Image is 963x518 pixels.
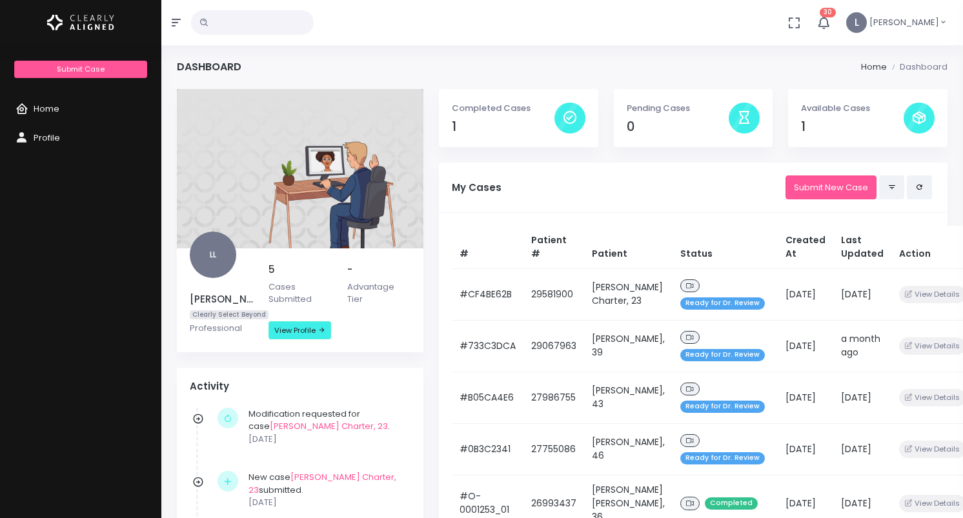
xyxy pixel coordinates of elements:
td: [DATE] [778,320,833,372]
li: Home [861,61,887,74]
td: [PERSON_NAME], 43 [584,372,673,423]
td: [DATE] [833,423,891,475]
span: Ready for Dr. Review [680,297,765,310]
h4: 0 [627,119,729,134]
p: Cases Submitted [269,281,332,306]
th: Patient [584,226,673,269]
a: Submit Case [14,61,147,78]
h5: [PERSON_NAME] [190,294,253,305]
td: [DATE] [833,268,891,320]
td: [PERSON_NAME], 39 [584,320,673,372]
h5: - [347,264,411,275]
td: [PERSON_NAME] Charter, 23 [584,268,673,320]
td: #B05CA4E6 [452,372,523,423]
span: Ready for Dr. Review [680,349,765,361]
th: Created At [778,226,833,269]
td: [DATE] [833,372,891,423]
h5: My Cases [452,182,786,194]
td: [DATE] [778,372,833,423]
th: # [452,226,523,269]
span: Completed [705,497,758,510]
li: Dashboard [887,61,948,74]
div: New case submitted. [248,471,404,509]
a: Submit New Case [786,175,877,199]
div: Modification requested for case . [248,408,404,446]
span: Submit Case [57,64,105,74]
span: Clearly Select Beyond [190,310,269,320]
span: Home [34,103,59,115]
td: #733C3DCA [452,320,523,372]
td: 27986755 [523,372,584,423]
span: Ready for Dr. Review [680,401,765,413]
td: [DATE] [778,423,833,475]
h4: 1 [801,119,904,134]
td: #CF4BE62B [452,268,523,320]
p: [DATE] [248,433,404,446]
h4: Activity [190,381,411,392]
span: Ready for Dr. Review [680,452,765,464]
td: [DATE] [778,268,833,320]
th: Last Updated [833,226,891,269]
td: [PERSON_NAME], 46 [584,423,673,475]
img: Logo Horizontal [47,9,114,36]
p: [DATE] [248,496,404,509]
a: [PERSON_NAME] Charter, 23 [270,420,388,432]
p: Completed Cases [452,102,554,115]
td: 27755086 [523,423,584,475]
span: 30 [820,8,836,17]
a: [PERSON_NAME] Charter, 23 [248,471,396,496]
td: 29581900 [523,268,584,320]
p: Advantage Tier [347,281,411,306]
span: LL [190,232,236,278]
h4: Dashboard [177,61,241,73]
span: [PERSON_NAME] [869,16,939,29]
h5: 5 [269,264,332,275]
span: L [846,12,867,33]
td: 29067963 [523,320,584,372]
td: #0B3C2341 [452,423,523,475]
th: Patient # [523,226,584,269]
th: Status [673,226,778,269]
p: Pending Cases [627,102,729,115]
p: Professional [190,322,253,335]
td: a month ago [833,320,891,372]
a: View Profile [269,321,331,339]
span: Profile [34,132,60,144]
h4: 1 [452,119,554,134]
p: Available Cases [801,102,904,115]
